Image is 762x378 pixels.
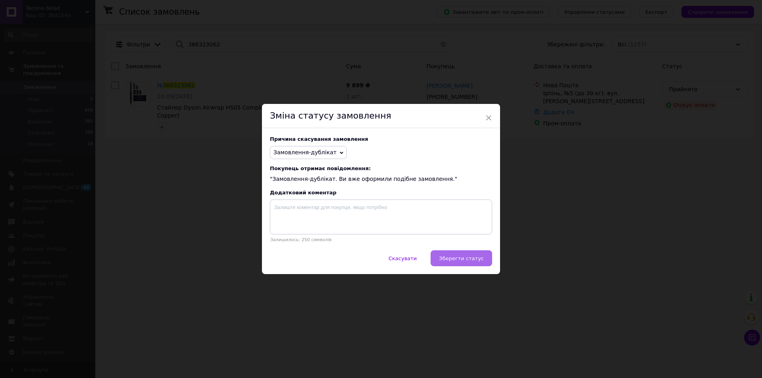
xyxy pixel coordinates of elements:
span: Скасувати [389,255,417,261]
div: Додатковий коментар [270,190,492,196]
p: Залишилось: 250 символів [270,237,492,242]
span: Покупець отримає повідомлення: [270,165,492,171]
div: Причина скасування замовлення [270,136,492,142]
button: Скасувати [380,250,425,266]
span: Зберегти статус [439,255,484,261]
div: Зміна статусу замовлення [262,104,500,128]
span: × [485,111,492,125]
span: Замовлення-дублікат [273,149,337,155]
div: "Замовлення-дублікат. Ви вже оформили подібне замовлення." [270,165,492,183]
button: Зберегти статус [431,250,492,266]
